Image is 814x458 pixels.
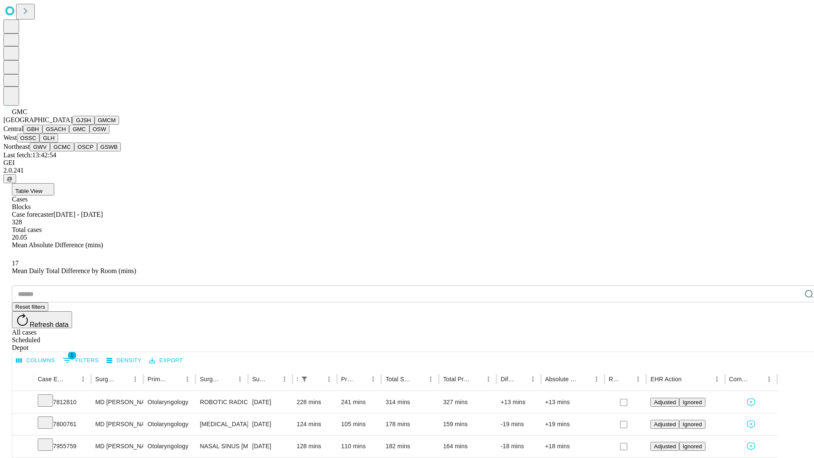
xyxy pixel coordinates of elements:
[3,151,56,159] span: Last fetch: 13:42:54
[654,399,676,405] span: Adjusted
[763,373,775,385] button: Menu
[341,391,377,413] div: 241 mins
[501,391,537,413] div: +13 mins
[413,373,425,385] button: Sort
[482,373,494,385] button: Menu
[42,125,69,134] button: GSACH
[654,443,676,450] span: Adjusted
[148,436,191,457] div: Otolaryngology
[61,354,101,367] button: Show filters
[89,125,110,134] button: OSW
[385,436,435,457] div: 182 mins
[12,302,48,311] button: Reset filters
[385,391,435,413] div: 314 mins
[515,373,527,385] button: Sort
[3,159,811,167] div: GEI
[298,373,310,385] div: 1 active filter
[632,373,644,385] button: Menu
[654,421,676,427] span: Adjusted
[200,391,243,413] div: ROBOTIC RADICAL RESECTION [MEDICAL_DATA]
[200,413,243,435] div: [MEDICAL_DATA] COMPLETE
[117,373,129,385] button: Sort
[609,376,620,383] div: Resolved in EHR
[545,436,600,457] div: +18 mins
[323,373,335,385] button: Menu
[711,373,723,385] button: Menu
[17,417,29,432] button: Expand
[3,167,811,174] div: 2.0.241
[50,142,74,151] button: GCMC
[95,413,139,435] div: MD [PERSON_NAME] [PERSON_NAME]
[12,183,54,195] button: Table View
[38,376,64,383] div: Case Epic Id
[170,373,181,385] button: Sort
[222,373,234,385] button: Sort
[501,436,537,457] div: -18 mins
[341,376,355,383] div: Predicted In Room Duration
[591,373,602,385] button: Menu
[279,373,290,385] button: Menu
[385,376,412,383] div: Total Scheduled Duration
[30,142,50,151] button: GWV
[148,413,191,435] div: Otolaryngology
[147,354,185,367] button: Export
[3,174,16,183] button: @
[252,436,288,457] div: [DATE]
[12,267,136,274] span: Mean Daily Total Difference by Room (mins)
[545,376,578,383] div: Absolute Difference
[181,373,193,385] button: Menu
[23,125,42,134] button: GBH
[729,376,750,383] div: Comments
[3,134,17,141] span: West
[7,176,13,182] span: @
[12,211,53,218] span: Case forecaster
[252,413,288,435] div: [DATE]
[367,373,379,385] button: Menu
[650,376,681,383] div: EHR Action
[501,376,514,383] div: Difference
[501,413,537,435] div: -19 mins
[298,373,310,385] button: Show filters
[77,373,89,385] button: Menu
[425,373,437,385] button: Menu
[148,391,191,413] div: Otolaryngology
[200,376,221,383] div: Surgery Name
[12,218,22,226] span: 328
[679,420,705,429] button: Ignored
[53,211,103,218] span: [DATE] - [DATE]
[683,399,702,405] span: Ignored
[17,439,29,454] button: Expand
[650,420,679,429] button: Adjusted
[12,260,19,267] span: 17
[12,234,27,241] span: 20.05
[234,373,246,385] button: Menu
[3,125,23,132] span: Central
[15,188,42,194] span: Table View
[17,395,29,410] button: Expand
[17,134,40,142] button: OSSC
[683,373,694,385] button: Sort
[355,373,367,385] button: Sort
[104,354,144,367] button: Density
[38,436,87,457] div: 7955759
[443,413,492,435] div: 159 mins
[148,376,169,383] div: Primary Service
[620,373,632,385] button: Sort
[267,373,279,385] button: Sort
[3,116,72,123] span: [GEOGRAPHIC_DATA]
[38,413,87,435] div: 7800761
[443,436,492,457] div: 164 mins
[297,391,333,413] div: 228 mins
[200,436,243,457] div: NASAL SINUS [MEDICAL_DATA] WITH [MEDICAL_DATA] TOTAL
[650,442,679,451] button: Adjusted
[297,413,333,435] div: 124 mins
[12,108,27,115] span: GMC
[471,373,482,385] button: Sort
[72,116,95,125] button: GJSH
[751,373,763,385] button: Sort
[252,391,288,413] div: [DATE]
[545,391,600,413] div: +13 mins
[311,373,323,385] button: Sort
[443,391,492,413] div: 327 mins
[65,373,77,385] button: Sort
